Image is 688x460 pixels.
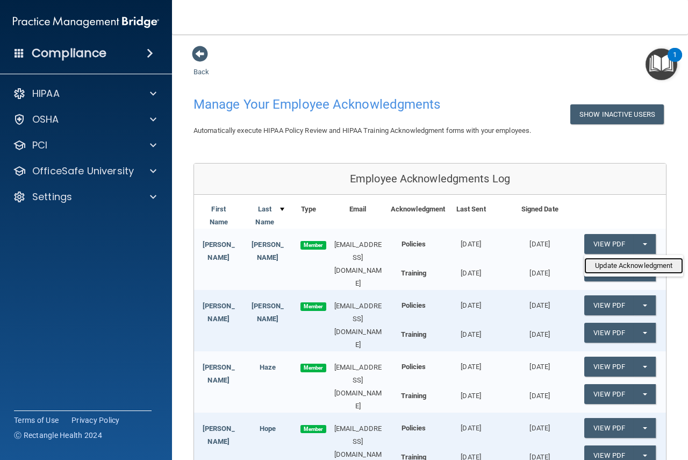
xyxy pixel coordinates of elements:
b: Training [401,269,427,277]
p: OfficeSafe University [32,165,134,178]
span: Member [300,425,326,434]
div: [DATE] [436,351,505,373]
a: Back [193,55,209,76]
ul: View PDF [584,255,683,277]
div: 1 [673,55,677,69]
button: Open Resource Center, 1 new notification [646,48,677,80]
a: Haze [260,363,276,371]
p: Settings [32,190,72,203]
a: [PERSON_NAME] [252,302,284,323]
p: OSHA [32,113,59,126]
a: View PDF [584,323,634,343]
img: PMB logo [13,11,159,33]
a: Last Name [251,203,284,229]
b: Policies [402,240,426,248]
a: Update Acknowledgment [584,258,683,274]
b: Policies [402,424,426,432]
a: Settings [13,190,156,203]
div: Email [325,203,391,216]
b: Policies [402,363,426,371]
b: Policies [402,301,426,309]
div: [DATE] [436,323,505,341]
a: [PERSON_NAME] [203,302,235,323]
div: [DATE] [436,261,505,280]
span: Member [300,364,326,372]
div: [DATE] [436,229,505,251]
h4: Manage Your Employee Acknowledgments [193,97,463,111]
div: [DATE] [436,384,505,402]
div: [EMAIL_ADDRESS][DOMAIN_NAME] [325,300,391,351]
a: [PERSON_NAME] [203,363,235,384]
a: View PDF [584,295,634,315]
a: OfficeSafe University [13,165,156,178]
div: Signed Date [505,203,574,216]
a: [PERSON_NAME] [252,240,284,261]
span: Member [300,302,326,311]
a: View PDF [584,384,634,404]
div: [DATE] [505,323,574,341]
p: PCI [32,139,47,152]
a: [PERSON_NAME] [203,424,235,445]
div: [EMAIL_ADDRESS][DOMAIN_NAME] [325,361,391,413]
button: Show Inactive Users [570,104,664,124]
a: Terms of Use [14,415,59,426]
b: Training [401,392,427,400]
div: Employee Acknowledgments Log [194,164,666,195]
div: [DATE] [436,290,505,312]
div: [DATE] [505,384,574,402]
span: Member [300,241,326,250]
div: [DATE] [505,351,574,373]
a: First Name [202,203,235,229]
span: Automatically execute HIPAA Policy Review and HIPAA Training Acknowledgment forms with your emplo... [193,126,531,135]
b: Training [401,330,427,338]
a: Privacy Policy [71,415,120,426]
div: [DATE] [436,413,505,435]
a: HIPAA [13,87,156,100]
a: View PDF [584,357,634,377]
div: Last Sent [436,203,505,216]
div: Type [292,203,325,216]
a: OSHA [13,113,156,126]
a: [PERSON_NAME] [203,240,235,261]
div: Acknowledgment [391,203,436,216]
a: View PDF [584,234,634,254]
div: [DATE] [505,413,574,435]
a: PCI [13,139,156,152]
div: [EMAIL_ADDRESS][DOMAIN_NAME] [325,238,391,290]
div: [DATE] [505,290,574,312]
h4: Compliance [32,46,106,61]
div: [DATE] [505,229,574,251]
span: Ⓒ Rectangle Health 2024 [14,430,102,441]
a: View PDF [584,418,634,438]
p: HIPAA [32,87,60,100]
div: [DATE] [505,261,574,280]
a: Hope [260,424,276,433]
